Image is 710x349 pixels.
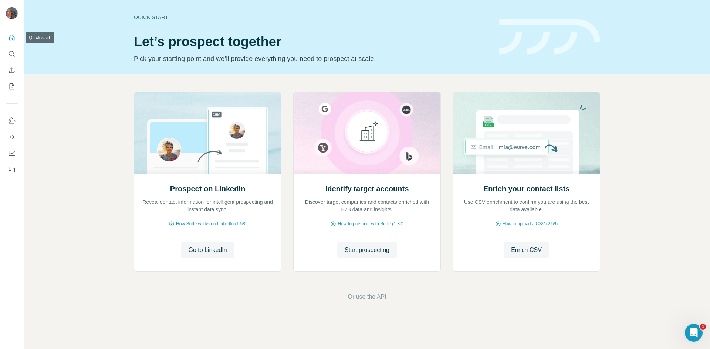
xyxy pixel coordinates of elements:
button: Dashboard [6,147,18,160]
h1: Let’s prospect together [134,34,490,49]
span: Start prospecting [345,246,389,254]
img: Enrich your contact lists [453,92,600,174]
span: Enrich CSV [511,246,542,254]
div: Quick start [134,14,490,21]
button: Go to LinkedIn [181,242,234,258]
button: Use Surfe on LinkedIn [6,114,18,127]
span: How Surfe works on LinkedIn (1:58) [176,220,247,227]
p: Discover target companies and contacts enriched with B2B data and insights. [301,198,433,213]
button: Or use the API [348,292,386,301]
p: Pick your starting point and we’ll provide everything you need to prospect at scale. [134,54,490,64]
button: Use Surfe API [6,130,18,144]
button: Feedback [6,163,18,176]
button: Start prospecting [337,242,397,258]
img: Identify target accounts [293,92,441,174]
button: Quick start [6,31,18,44]
p: Use CSV enrichment to confirm you are using the best data available. [460,198,592,213]
span: How to upload a CSV (2:59) [503,220,558,227]
img: banner [499,19,600,55]
h2: Identify target accounts [325,184,409,194]
span: How to prospect with Surfe (1:30) [338,220,403,227]
h2: Enrich your contact lists [483,184,569,194]
span: 1 [700,324,706,330]
iframe: Intercom live chat [685,324,703,342]
button: Enrich CSV [504,242,549,258]
img: Prospect on LinkedIn [134,92,281,174]
img: Avatar [6,7,18,19]
h2: Prospect on LinkedIn [170,184,245,194]
button: Enrich CSV [6,64,18,77]
p: Reveal contact information for intelligent prospecting and instant data sync. [142,198,274,213]
button: My lists [6,80,18,93]
button: Search [6,47,18,61]
span: Go to LinkedIn [188,246,227,254]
